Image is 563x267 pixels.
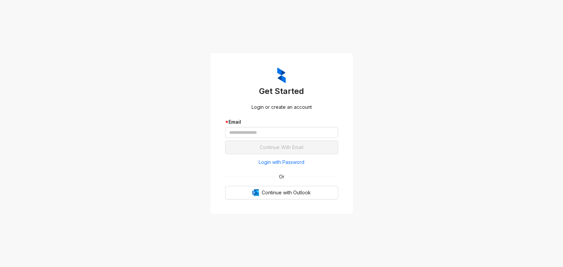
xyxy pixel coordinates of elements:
[225,186,338,199] button: OutlookContinue with Outlook
[262,189,311,196] span: Continue with Outlook
[252,189,259,196] img: Outlook
[225,141,338,154] button: Continue With Email
[274,173,289,180] span: Or
[225,118,338,126] div: Email
[225,157,338,168] button: Login with Password
[259,159,304,166] span: Login with Password
[225,86,338,97] h3: Get Started
[225,103,338,111] div: Login or create an account
[277,68,286,83] img: ZumaIcon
